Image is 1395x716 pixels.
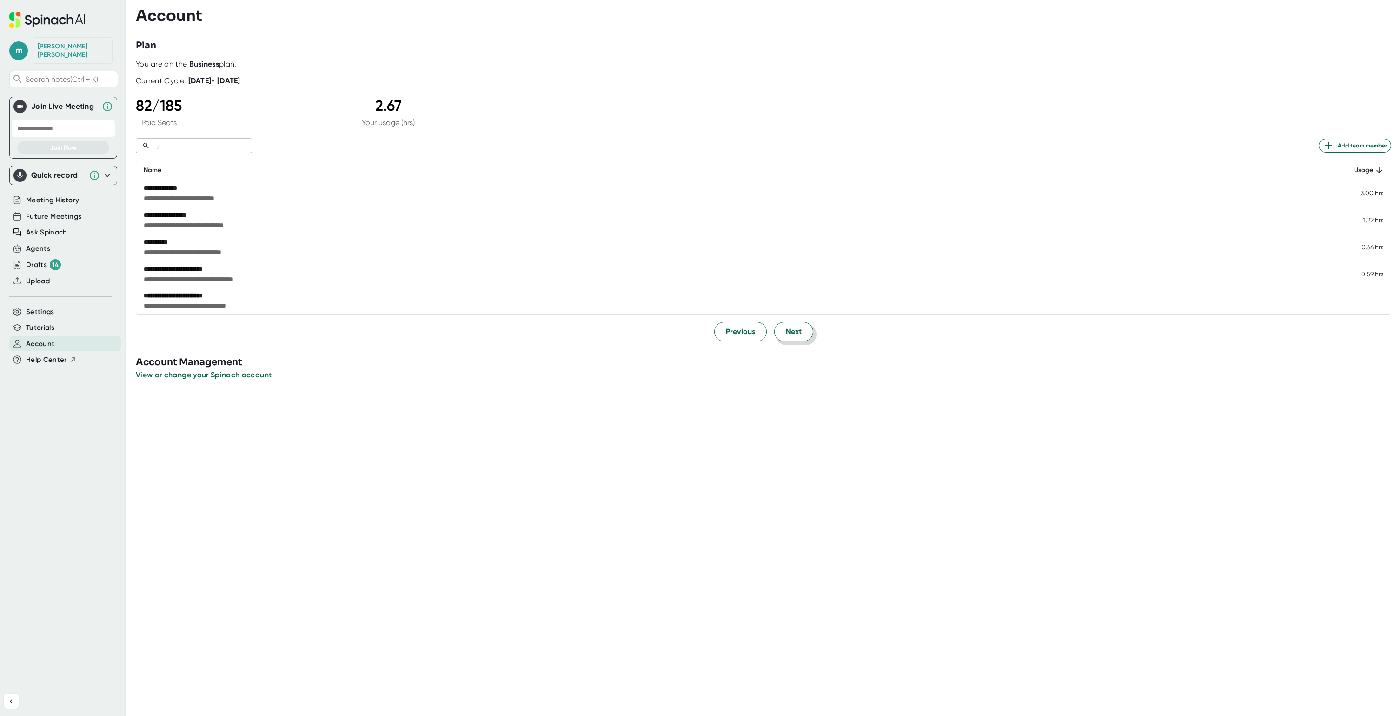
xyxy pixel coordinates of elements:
[1335,261,1391,288] td: 0.59 hrs
[15,102,25,111] img: Join Live Meeting
[26,195,79,206] button: Meeting History
[13,166,113,185] div: Quick record
[31,102,97,111] div: Join Live Meeting
[136,118,182,127] div: Paid Seats
[4,694,19,709] button: Collapse sidebar
[26,339,54,349] button: Account
[1335,288,1391,315] td: -
[774,322,813,341] button: Next
[26,243,50,254] button: Agents
[726,326,755,337] span: Previous
[786,326,802,337] span: Next
[26,355,67,365] span: Help Center
[189,60,219,68] b: Business
[13,97,113,116] div: Join Live MeetingJoin Live Meeting
[362,97,415,114] div: 2.67
[1335,234,1391,261] td: 0.66 hrs
[136,355,1395,369] h3: Account Management
[26,211,81,222] button: Future Meetings
[26,355,77,365] button: Help Center
[136,369,272,381] button: View or change your Spinach account
[1335,180,1391,207] td: 3.00 hrs
[26,259,61,270] button: Drafts 14
[1342,165,1383,176] div: Usage
[136,97,182,114] div: 82 / 185
[136,7,202,25] h3: Account
[136,60,1391,69] div: You are on the plan.
[50,259,61,270] div: 14
[153,141,252,151] input: Search by name or email...
[17,141,109,154] button: Join Now
[136,370,272,379] span: View or change your Spinach account
[26,322,54,333] button: Tutorials
[362,118,415,127] div: Your usage (hrs)
[50,144,77,152] span: Join Now
[26,276,50,287] button: Upload
[1335,207,1391,234] td: 1.22 hrs
[714,322,767,341] button: Previous
[26,307,54,317] button: Settings
[136,39,156,53] h3: Plan
[31,171,84,180] div: Quick record
[38,42,107,59] div: Myriam Martin
[136,76,240,86] div: Current Cycle:
[1319,139,1391,153] button: Add team member
[144,165,1328,176] div: Name
[26,227,67,238] button: Ask Spinach
[26,75,115,84] span: Search notes (Ctrl + K)
[1323,140,1387,151] span: Add team member
[26,259,61,270] div: Drafts
[9,41,28,60] span: m
[188,76,240,85] b: [DATE] - [DATE]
